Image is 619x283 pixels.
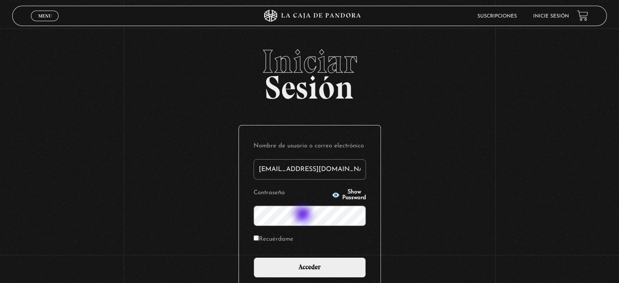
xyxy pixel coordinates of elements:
[577,10,588,21] a: View your shopping cart
[332,189,366,201] button: Show Password
[254,235,259,241] input: Recuérdame
[477,14,517,19] a: Suscripciones
[12,45,606,97] h2: Sesión
[254,140,366,153] label: Nombre de usuario o correo electrónico
[533,14,569,19] a: Inicie sesión
[254,187,329,200] label: Contraseña
[254,233,293,246] label: Recuérdame
[342,189,366,201] span: Show Password
[254,257,366,278] input: Acceder
[35,20,55,26] span: Cerrar
[12,45,606,78] span: Iniciar
[38,13,52,18] span: Menu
